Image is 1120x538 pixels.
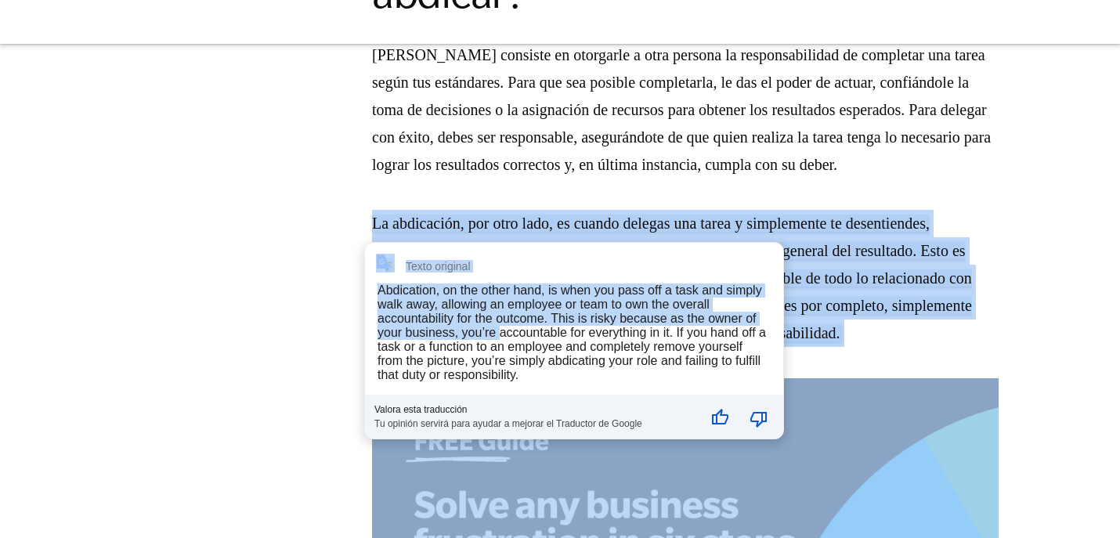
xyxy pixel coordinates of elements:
[372,46,991,173] font: [PERSON_NAME] consiste en otorgarle a otra persona la responsabilidad de completar una tarea segú...
[740,399,778,437] button: Mala traducción
[701,399,739,437] button: Buena traducción
[374,415,696,429] div: Tu opinión servirá para ayudar a mejorar el Traductor de Google
[378,283,766,381] div: Abdication, on the other hand, is when you pass off a task and simply walk away, allowing an empl...
[374,404,696,415] div: Valora esta traducción
[372,215,972,341] font: La abdicación, por otro lado, es cuando delegas una tarea y simplemente te desentiendes, permitie...
[406,260,471,273] div: Texto original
